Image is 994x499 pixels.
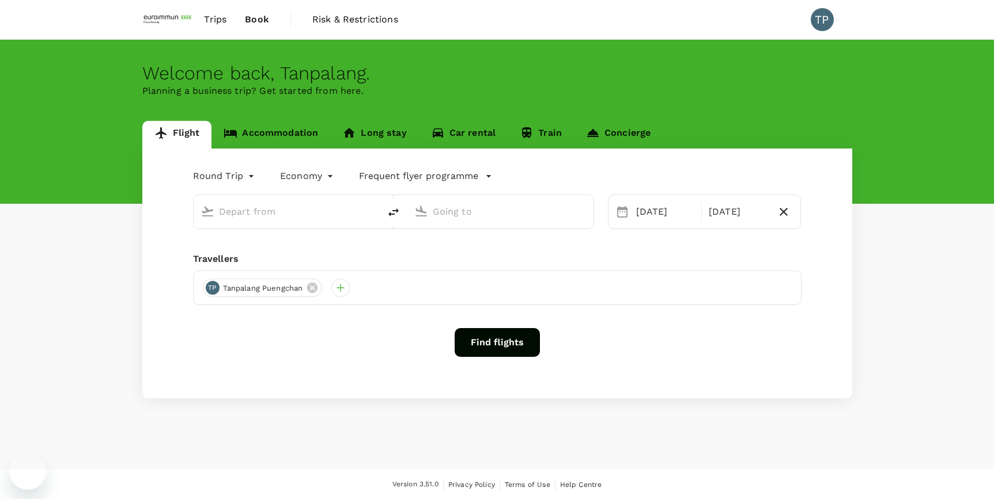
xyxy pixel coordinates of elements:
span: Privacy Policy [448,481,495,489]
button: Open [372,210,374,212]
div: Travellers [193,252,802,266]
span: Book [245,13,269,26]
a: Long stay [330,121,418,148]
input: Depart from [219,203,356,220]
div: TP [811,8,834,31]
span: Risk & Restrictions [312,13,398,26]
img: EUROIMMUN (South East Asia) Pte. Ltd. [142,7,195,32]
iframe: Button to launch messaging window [9,453,46,490]
button: Open [585,210,588,212]
div: TPTanpalang Puengchan [203,279,323,297]
input: Going to [433,203,569,220]
span: Trips [204,13,226,26]
a: Car rental [419,121,508,148]
a: Train [508,121,574,148]
a: Concierge [574,121,663,148]
div: Economy [280,167,336,185]
button: Find flights [455,328,540,357]
span: Terms of Use [505,481,550,489]
p: Planning a business trip? Get started from here. [142,84,852,98]
span: Help Centre [560,481,602,489]
span: Tanpalang Puengchan [216,283,310,294]
a: Accommodation [211,121,330,148]
div: TP [206,281,220,295]
a: Privacy Policy [448,478,495,491]
div: Round Trip [193,167,258,185]
div: Welcome back , Tanpalang . [142,63,852,84]
div: [DATE] [632,200,699,223]
a: Terms of Use [505,478,550,491]
a: Flight [142,121,212,148]
div: [DATE] [704,200,772,223]
span: Version 3.51.0 [392,479,439,490]
button: delete [380,199,407,226]
a: Help Centre [560,478,602,491]
p: Frequent flyer programme [359,169,478,183]
button: Frequent flyer programme [359,169,492,183]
